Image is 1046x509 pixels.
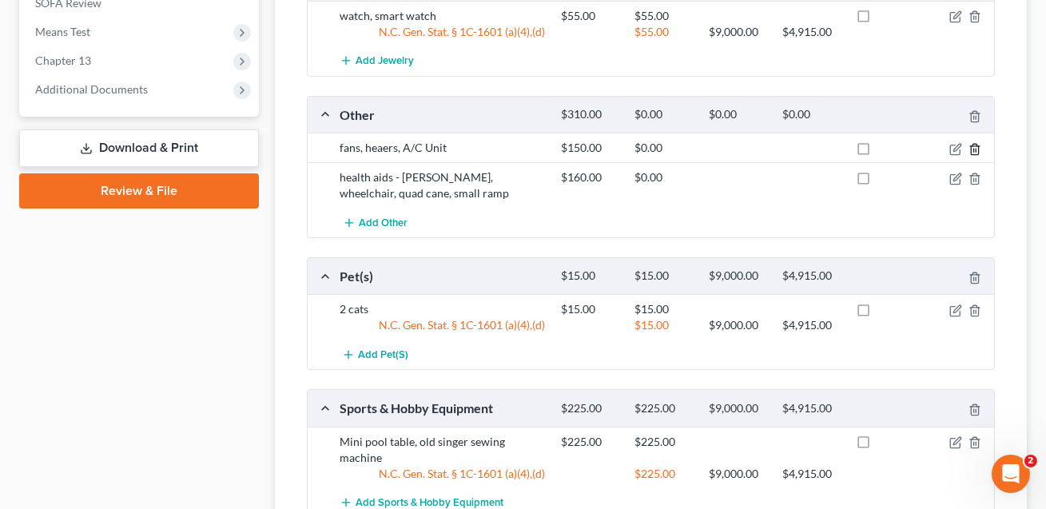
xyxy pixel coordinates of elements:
div: $0.00 [774,107,848,122]
div: $225.00 [626,434,700,450]
a: Download & Print [19,129,259,167]
div: Other [332,106,553,123]
div: $0.00 [626,107,700,122]
button: Add Jewelry [340,46,414,76]
div: $4,915.00 [774,317,848,333]
span: Add Jewelry [356,55,414,68]
span: Add Pet(s) [358,348,408,361]
div: $0.00 [626,140,700,156]
span: Means Test [35,25,90,38]
div: $15.00 [553,301,626,317]
div: $225.00 [553,434,626,450]
div: $4,915.00 [774,268,848,284]
div: Mini pool table, old singer sewing machine [332,434,553,466]
a: Review & File [19,173,259,209]
div: $15.00 [626,268,700,284]
div: fans, heaers, A/C Unit [332,140,553,156]
div: Pet(s) [332,268,553,284]
div: 2 cats [332,301,553,317]
div: N.C. Gen. Stat. § 1C-1601 (a)(4),(d) [332,466,553,482]
span: Add Other [359,217,408,229]
div: $9,000.00 [701,317,774,333]
span: 2 [1024,455,1037,467]
div: $0.00 [701,107,774,122]
div: $225.00 [553,401,626,416]
div: $15.00 [553,268,626,284]
div: $4,915.00 [774,24,848,40]
div: $225.00 [626,466,700,482]
iframe: Intercom live chat [992,455,1030,493]
div: $15.00 [626,301,700,317]
button: Add Pet(s) [340,340,410,369]
div: $4,915.00 [774,466,848,482]
span: Chapter 13 [35,54,91,67]
div: watch, smart watch [332,8,553,24]
div: $0.00 [626,169,700,185]
div: $9,000.00 [701,466,774,482]
span: Additional Documents [35,82,148,96]
div: health aids - [PERSON_NAME], wheelchair, quad cane, small ramp [332,169,553,201]
div: $55.00 [626,8,700,24]
div: $310.00 [553,107,626,122]
div: $55.00 [626,24,700,40]
button: Add Other [340,208,410,237]
div: $160.00 [553,169,626,185]
div: $55.00 [553,8,626,24]
div: $15.00 [626,317,700,333]
div: $9,000.00 [701,268,774,284]
div: Sports & Hobby Equipment [332,400,553,416]
div: N.C. Gen. Stat. § 1C-1601 (a)(4),(d) [332,317,553,333]
div: $9,000.00 [701,401,774,416]
div: $225.00 [626,401,700,416]
div: N.C. Gen. Stat. § 1C-1601 (a)(4),(d) [332,24,553,40]
div: $9,000.00 [701,24,774,40]
div: $150.00 [553,140,626,156]
div: $4,915.00 [774,401,848,416]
